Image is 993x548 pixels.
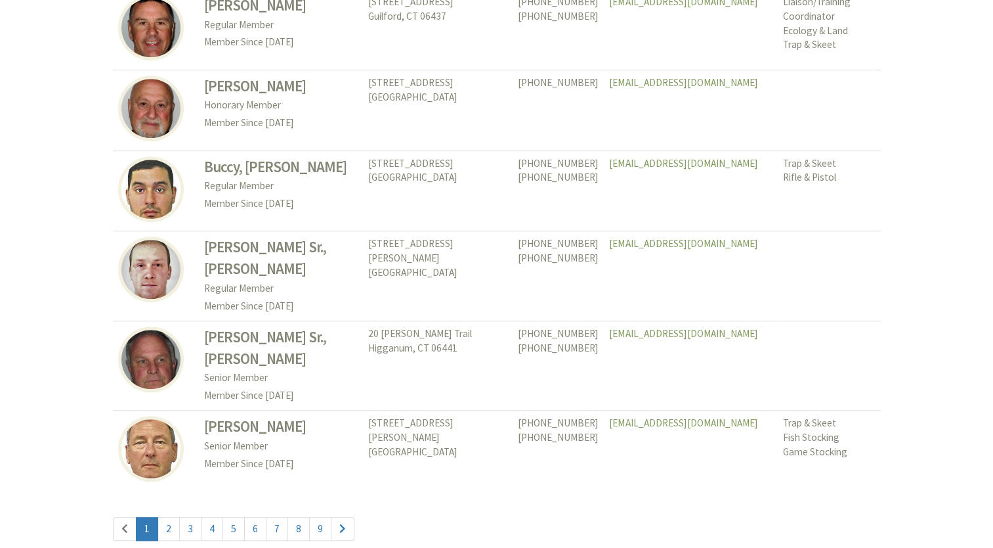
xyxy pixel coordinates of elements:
p: Honorary Member [204,97,358,114]
td: [PHONE_NUMBER] [PHONE_NUMBER] [513,321,604,410]
a: [EMAIL_ADDRESS][DOMAIN_NAME] [609,327,757,340]
h3: [PERSON_NAME] Sr., [PERSON_NAME] [204,327,358,370]
img: James Bucci [118,76,184,141]
td: [PHONE_NUMBER] [PHONE_NUMBER] [513,231,604,321]
p: Senior Member [204,369,358,387]
td: [STREET_ADDRESS] [GEOGRAPHIC_DATA] [363,150,513,231]
td: Trap & Skeet Fish Stocking Game Stocking [778,411,881,491]
p: Member Since [DATE] [204,195,358,213]
td: [STREET_ADDRESS][PERSON_NAME] [GEOGRAPHIC_DATA] [363,231,513,321]
a: 3 [179,517,201,541]
p: Regular Member [204,16,358,34]
td: [PHONE_NUMBER] [PHONE_NUMBER] [513,411,604,491]
td: [STREET_ADDRESS][PERSON_NAME] [GEOGRAPHIC_DATA] [363,411,513,491]
h3: [PERSON_NAME] [204,76,358,97]
p: Regular Member [204,280,358,298]
a: 6 [244,517,266,541]
h3: [PERSON_NAME] Sr., [PERSON_NAME] [204,237,358,280]
img: Stefano Buccy [118,156,184,222]
img: Robert Burdon [118,327,184,392]
p: Member Since [DATE] [204,298,358,315]
a: 8 [287,517,310,541]
h3: Buccy, [PERSON_NAME] [204,156,358,178]
img: William Burhans [118,416,184,482]
a: [EMAIL_ADDRESS][DOMAIN_NAME] [609,157,757,170]
td: Trap & Skeet Rifle & Pistol [778,150,881,231]
a: 2 [158,517,180,541]
img: David Buckley [118,237,184,302]
a: [EMAIL_ADDRESS][DOMAIN_NAME] [609,76,757,89]
p: Member Since [DATE] [204,387,358,405]
td: [PHONE_NUMBER] [PHONE_NUMBER] [513,150,604,231]
p: Member Since [DATE] [204,455,358,473]
a: [EMAIL_ADDRESS][DOMAIN_NAME] [609,237,757,250]
p: Regular Member [204,177,358,195]
a: 4 [201,517,223,541]
p: Member Since [DATE] [204,114,358,132]
td: [PHONE_NUMBER] [513,70,604,150]
h3: [PERSON_NAME] [204,416,358,438]
td: 20 [PERSON_NAME] Trail Higganum, CT 06441 [363,321,513,410]
td: [STREET_ADDRESS] [GEOGRAPHIC_DATA] [363,70,513,150]
a: 7 [266,517,288,541]
a: [EMAIL_ADDRESS][DOMAIN_NAME] [609,417,757,429]
p: Senior Member [204,438,358,455]
a: 1 [136,517,158,541]
p: Member Since [DATE] [204,34,358,51]
a: 9 [309,517,331,541]
a: 5 [222,517,245,541]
